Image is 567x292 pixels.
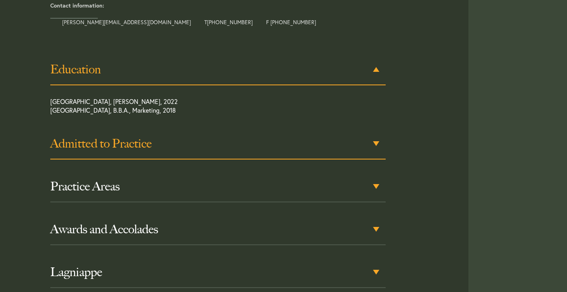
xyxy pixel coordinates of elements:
[204,19,253,25] span: T
[50,62,385,77] h3: Education
[50,97,352,119] p: [GEOGRAPHIC_DATA], [PERSON_NAME], 2022 [GEOGRAPHIC_DATA], B.B.A., Marketing, 2018
[62,18,191,26] a: [PERSON_NAME][EMAIL_ADDRESS][DOMAIN_NAME]
[50,222,385,236] h3: Awards and Accolades
[50,179,385,194] h3: Practice Areas
[266,19,316,25] span: F [PHONE_NUMBER]
[50,136,385,151] h3: Admitted to Practice
[50,265,385,279] h3: Lagniappe
[50,2,104,9] strong: Contact information:
[207,18,253,26] a: [PHONE_NUMBER]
